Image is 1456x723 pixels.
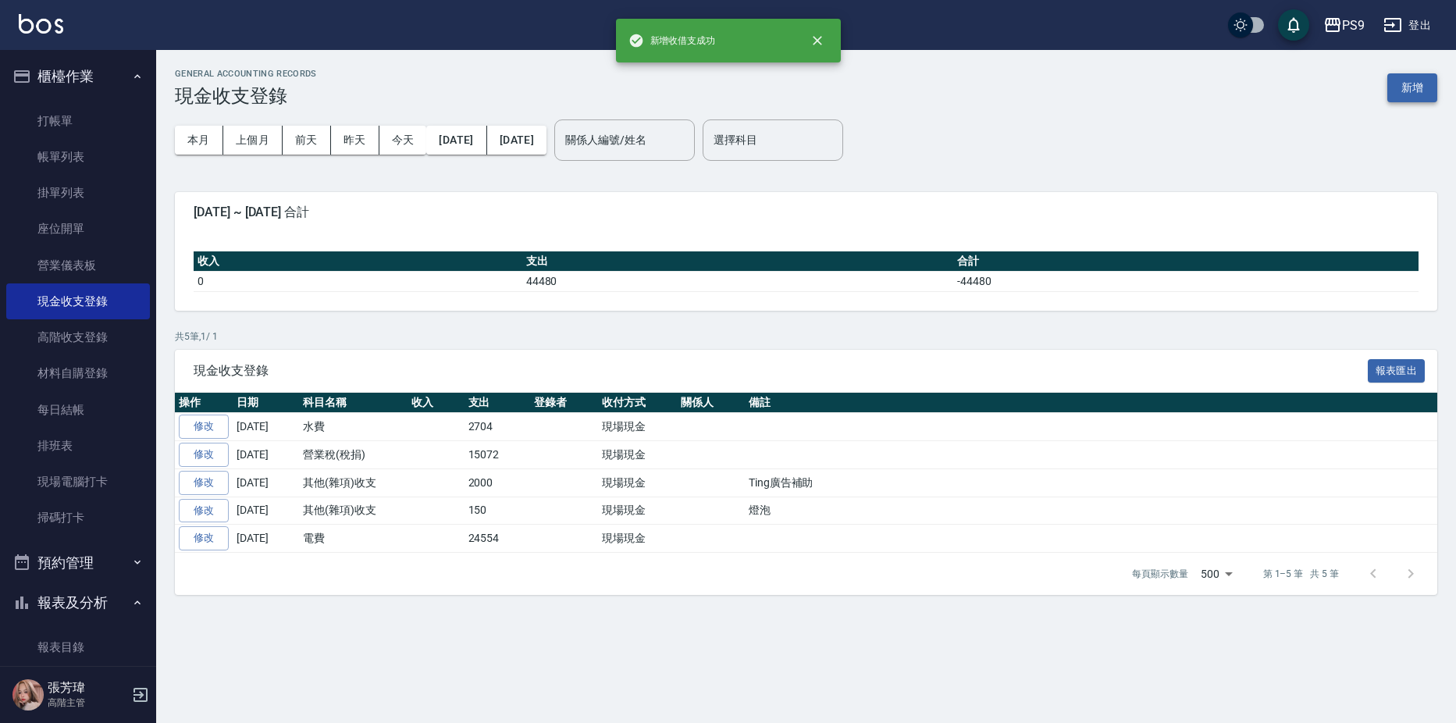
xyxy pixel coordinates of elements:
[1194,553,1238,595] div: 500
[6,665,150,701] a: 消費分析儀表板
[283,126,331,155] button: 前天
[1132,567,1188,581] p: 每頁顯示數量
[179,443,229,467] a: 修改
[465,525,531,553] td: 24554
[379,126,427,155] button: 今天
[426,126,486,155] button: [DATE]
[12,679,44,711] img: Person
[179,499,229,523] a: 修改
[745,393,1437,413] th: 備註
[233,441,299,469] td: [DATE]
[233,497,299,525] td: [DATE]
[179,526,229,550] a: 修改
[745,468,1437,497] td: Ting廣告補助
[465,393,531,413] th: 支出
[6,175,150,211] a: 掛單列表
[6,139,150,175] a: 帳單列表
[48,696,127,710] p: 高階主管
[598,441,677,469] td: 現場現金
[48,680,127,696] h5: 張芳瑋
[331,126,379,155] button: 昨天
[465,497,531,525] td: 150
[800,23,835,58] button: close
[194,205,1419,220] span: [DATE] ~ [DATE] 合計
[233,525,299,553] td: [DATE]
[6,355,150,391] a: 材料自購登錄
[179,471,229,495] a: 修改
[6,629,150,665] a: 報表目錄
[6,464,150,500] a: 現場電腦打卡
[19,14,63,34] img: Logo
[677,393,745,413] th: 關係人
[6,56,150,97] button: 櫃檯作業
[530,393,598,413] th: 登錄者
[1368,359,1426,383] button: 報表匯出
[522,271,953,291] td: 44480
[175,69,317,79] h2: GENERAL ACCOUNTING RECORDS
[233,468,299,497] td: [DATE]
[1368,362,1426,377] a: 報表匯出
[6,543,150,583] button: 預約管理
[299,393,408,413] th: 科目名稱
[179,415,229,439] a: 修改
[1387,80,1437,94] a: 新增
[6,319,150,355] a: 高階收支登錄
[233,413,299,441] td: [DATE]
[6,392,150,428] a: 每日結帳
[598,393,677,413] th: 收付方式
[953,271,1419,291] td: -44480
[6,211,150,247] a: 座位開單
[522,251,953,272] th: 支出
[465,441,531,469] td: 15072
[175,329,1437,344] p: 共 5 筆, 1 / 1
[465,468,531,497] td: 2000
[299,413,408,441] td: 水費
[745,497,1437,525] td: 燈泡
[299,525,408,553] td: 電費
[408,393,465,413] th: 收入
[299,441,408,469] td: 營業稅(稅捐)
[1387,73,1437,102] button: 新增
[598,468,677,497] td: 現場現金
[1342,16,1365,35] div: PS9
[598,413,677,441] td: 現場現金
[299,468,408,497] td: 其他(雜項)收支
[175,85,317,107] h3: 現金收支登錄
[194,251,522,272] th: 收入
[1317,9,1371,41] button: PS9
[1278,9,1309,41] button: save
[1263,567,1339,581] p: 第 1–5 筆 共 5 筆
[6,283,150,319] a: 現金收支登錄
[6,428,150,464] a: 排班表
[6,248,150,283] a: 營業儀表板
[598,525,677,553] td: 現場現金
[487,126,546,155] button: [DATE]
[175,393,233,413] th: 操作
[953,251,1419,272] th: 合計
[598,497,677,525] td: 現場現金
[1377,11,1437,40] button: 登出
[299,497,408,525] td: 其他(雜項)收支
[194,271,522,291] td: 0
[233,393,299,413] th: 日期
[6,103,150,139] a: 打帳單
[6,582,150,623] button: 報表及分析
[194,363,1368,379] span: 現金收支登錄
[465,413,531,441] td: 2704
[223,126,283,155] button: 上個月
[628,33,716,48] span: 新增收借支成功
[6,500,150,536] a: 掃碼打卡
[175,126,223,155] button: 本月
